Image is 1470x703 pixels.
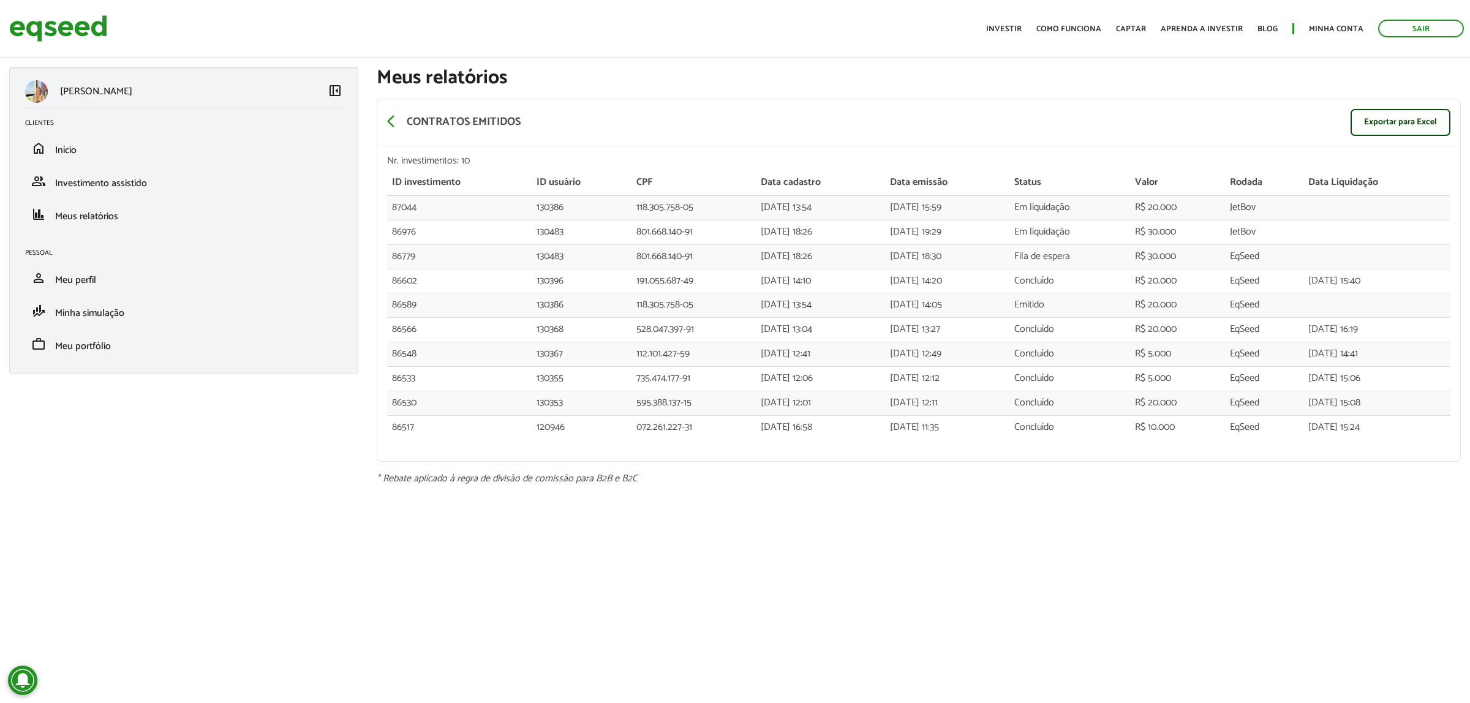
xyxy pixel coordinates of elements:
td: 86779 [387,244,532,269]
td: 87044 [387,195,532,220]
td: [DATE] 15:06 [1303,366,1450,391]
a: Colapsar menu [328,83,342,100]
a: personMeu perfil [25,271,342,285]
td: EqSeed [1225,342,1303,367]
a: finance_modeMinha simulação [25,304,342,318]
td: [DATE] 18:26 [756,244,885,269]
td: [DATE] 18:30 [885,244,1009,269]
td: 735.474.177-91 [631,366,756,391]
td: 112.101.427-59 [631,342,756,367]
td: [DATE] 15:24 [1303,415,1450,439]
td: [DATE] 13:54 [756,195,885,220]
span: Meu perfil [55,272,96,288]
td: [DATE] 13:54 [756,293,885,318]
li: Meu portfólio [16,328,352,361]
td: [DATE] 15:59 [885,195,1009,220]
a: Blog [1257,25,1278,33]
div: Nr. investimentos: 10 [387,156,1450,166]
p: [PERSON_NAME] [60,86,132,97]
td: EqSeed [1225,391,1303,415]
td: [DATE] 13:27 [885,318,1009,342]
td: 130353 [532,391,631,415]
td: R$ 20.000 [1130,195,1225,220]
td: JetBov [1225,220,1303,244]
td: [DATE] 14:20 [885,269,1009,293]
td: Concluído [1009,391,1131,415]
th: Data Liquidação [1303,171,1450,195]
td: [DATE] 12:01 [756,391,885,415]
td: [DATE] 15:40 [1303,269,1450,293]
td: 130355 [532,366,631,391]
td: 130368 [532,318,631,342]
td: 86530 [387,391,532,415]
td: R$ 5.000 [1130,342,1225,367]
a: Sair [1378,20,1464,37]
td: EqSeed [1225,269,1303,293]
span: Minha simulação [55,305,124,321]
a: workMeu portfólio [25,337,342,351]
td: R$ 20.000 [1130,391,1225,415]
td: 528.047.397-91 [631,318,756,342]
span: Meus relatórios [55,208,118,225]
span: home [31,141,46,156]
td: [DATE] 18:26 [756,220,885,244]
td: 118.305.758-05 [631,195,756,220]
a: Exportar para Excel [1351,109,1450,136]
td: EqSeed [1225,415,1303,439]
li: Investimento assistido [16,165,352,198]
td: 191.055.687-49 [631,269,756,293]
td: 86533 [387,366,532,391]
span: work [31,337,46,351]
span: finance [31,207,46,222]
th: Data emissão [885,171,1009,195]
td: Concluído [1009,415,1131,439]
td: JetBov [1225,195,1303,220]
td: [DATE] 12:41 [756,342,885,367]
span: arrow_back_ios [387,114,402,129]
td: EqSeed [1225,318,1303,342]
a: homeInício [25,141,342,156]
td: [DATE] 19:29 [885,220,1009,244]
a: Captar [1116,25,1146,33]
td: 86517 [387,415,532,439]
th: ID investimento [387,171,532,195]
h2: Clientes [25,119,352,127]
td: 86548 [387,342,532,367]
td: [DATE] 14:10 [756,269,885,293]
em: * Rebate aplicado à regra de divisão de comissão para B2B e B2C [377,470,638,487]
li: Início [16,132,352,165]
td: R$ 20.000 [1130,293,1225,318]
a: Investir [986,25,1022,33]
td: R$ 20.000 [1130,318,1225,342]
td: 86602 [387,269,532,293]
td: Em liquidação [1009,220,1131,244]
th: Valor [1130,171,1225,195]
td: [DATE] 13:04 [756,318,885,342]
h2: Pessoal [25,249,352,257]
li: Minha simulação [16,295,352,328]
td: 130386 [532,195,631,220]
span: left_panel_close [328,83,342,98]
td: [DATE] 12:11 [885,391,1009,415]
td: 072.261.227-31 [631,415,756,439]
td: 801.668.140-91 [631,244,756,269]
td: 130386 [532,293,631,318]
th: Data cadastro [756,171,885,195]
td: 801.668.140-91 [631,220,756,244]
td: 130367 [532,342,631,367]
td: [DATE] 16:19 [1303,318,1450,342]
span: Início [55,142,77,159]
li: Meus relatórios [16,198,352,231]
td: [DATE] 14:05 [885,293,1009,318]
a: Minha conta [1309,25,1363,33]
a: financeMeus relatórios [25,207,342,222]
td: Em liquidação [1009,195,1131,220]
td: Fila de espera [1009,244,1131,269]
td: [DATE] 12:12 [885,366,1009,391]
img: EqSeed [9,12,107,45]
td: 120946 [532,415,631,439]
li: Meu perfil [16,261,352,295]
td: Emitido [1009,293,1131,318]
span: person [31,271,46,285]
td: 86589 [387,293,532,318]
